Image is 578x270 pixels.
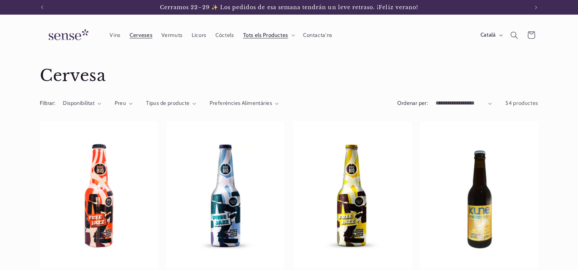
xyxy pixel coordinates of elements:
[161,32,182,39] span: Vermuts
[210,100,272,106] span: Preferències Alimentàries
[303,32,332,39] span: Contacta'ns
[211,27,238,43] a: Còctels
[505,100,538,106] span: 54 productes
[40,25,95,46] img: Sense
[243,32,288,39] span: Tots els Productes
[130,32,152,39] span: Cerveses
[238,27,298,43] summary: Tots els Productes
[146,100,190,106] span: Tipus de producte
[215,32,234,39] span: Còctels
[210,99,279,107] summary: Preferències Alimentàries (0 seleccionat)
[40,65,538,86] h1: Cervesa
[192,32,206,39] span: Licors
[125,27,157,43] a: Cerveses
[40,99,55,107] h2: Filtrar:
[397,100,428,106] label: Ordenar per:
[157,27,187,43] a: Vermuts
[63,100,95,106] span: Disponibilitat
[37,22,97,49] a: Sense
[63,99,101,107] summary: Disponibilitat (0 seleccionat)
[146,99,196,107] summary: Tipus de producte (0 seleccionat)
[110,32,120,39] span: Vins
[187,27,211,43] a: Licors
[160,4,418,11] span: Cerramos 22–29 ✨ Los pedidos de esa semana tendrán un leve retraso. ¡Feliz verano!
[506,27,523,43] summary: Cerca
[476,28,506,42] button: Català
[481,31,496,39] span: Català
[298,27,337,43] a: Contacta'ns
[115,99,133,107] summary: Preu
[105,27,125,43] a: Vins
[115,100,126,106] span: Preu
